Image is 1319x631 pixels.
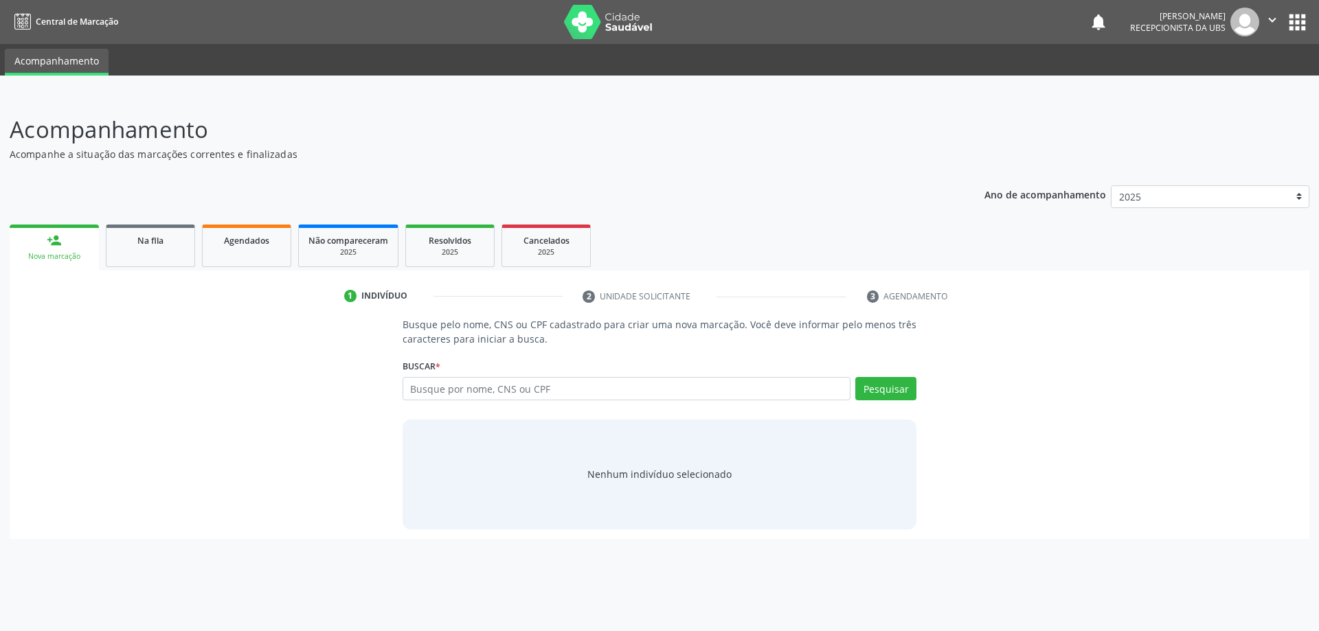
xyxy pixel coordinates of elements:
label: Buscar [403,356,440,377]
p: Acompanhe a situação das marcações correntes e finalizadas [10,147,919,161]
div: 2025 [308,247,388,257]
p: Ano de acompanhamento [984,185,1106,203]
img: img [1230,8,1259,36]
p: Busque pelo nome, CNS ou CPF cadastrado para criar uma nova marcação. Você deve informar pelo men... [403,317,917,346]
a: Central de Marcação [10,10,118,33]
input: Busque por nome, CNS ou CPF [403,377,851,400]
span: Central de Marcação [36,16,118,27]
div: Indivíduo [361,290,407,302]
a: Acompanhamento [5,49,109,76]
div: [PERSON_NAME] [1130,10,1226,22]
div: 2025 [512,247,580,257]
button: notifications [1089,12,1108,32]
span: Recepcionista da UBS [1130,22,1226,34]
div: person_add [47,233,62,248]
p: Acompanhamento [10,113,919,147]
div: 2025 [416,247,484,257]
span: Resolvidos [429,235,471,246]
div: Nenhum indivíduo selecionado [587,467,732,481]
button:  [1259,8,1285,36]
button: apps [1285,10,1309,34]
div: Nova marcação [19,251,89,262]
i:  [1265,12,1280,27]
span: Cancelados [523,235,570,246]
span: Não compareceram [308,235,388,246]
div: 1 [344,290,357,302]
span: Na fila [137,235,164,246]
span: Agendados [224,235,269,246]
button: Pesquisar [855,377,916,400]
